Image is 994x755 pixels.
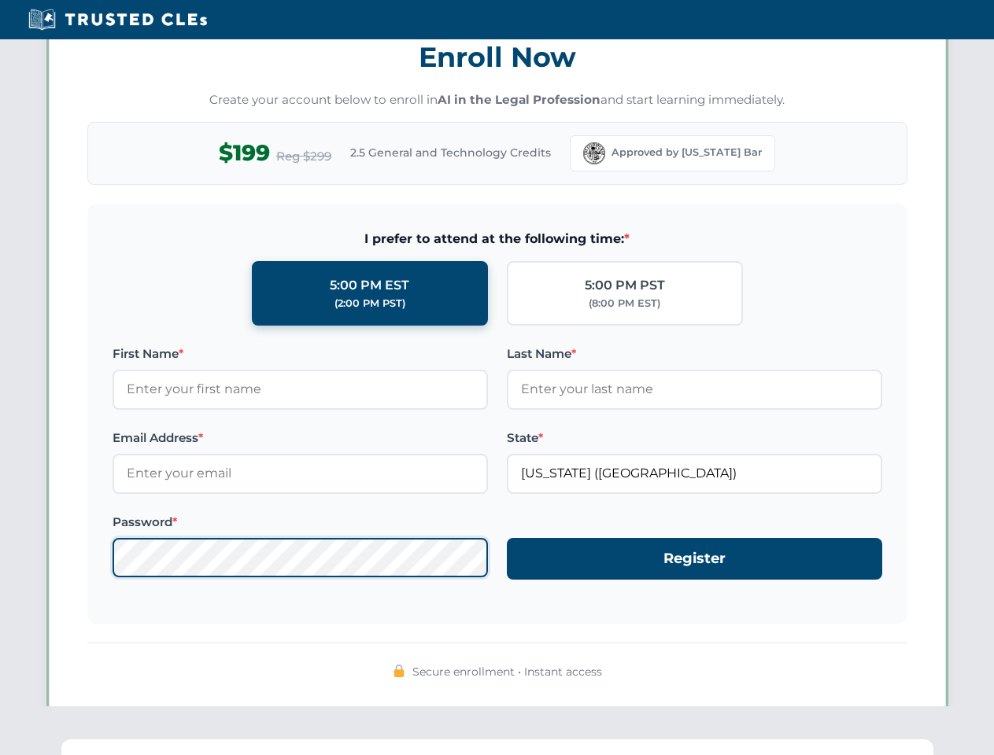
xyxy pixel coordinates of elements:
[585,275,665,296] div: 5:00 PM PST
[113,229,882,249] span: I prefer to attend at the following time:
[330,275,409,296] div: 5:00 PM EST
[113,513,488,532] label: Password
[507,370,882,409] input: Enter your last name
[334,296,405,311] div: (2:00 PM PST)
[589,296,660,311] div: (8:00 PM EST)
[412,663,602,680] span: Secure enrollment • Instant access
[507,538,882,580] button: Register
[24,8,212,31] img: Trusted CLEs
[507,344,882,363] label: Last Name
[612,145,762,160] span: Approved by [US_STATE] Bar
[438,92,600,107] strong: AI in the Legal Profession
[507,429,882,447] label: State
[393,665,405,677] img: 🔒
[276,147,331,166] span: Reg $299
[113,370,488,409] input: Enter your first name
[350,144,551,161] span: 2.5 General and Technology Credits
[583,142,605,164] img: Florida Bar
[87,91,907,109] p: Create your account below to enroll in and start learning immediately.
[113,454,488,493] input: Enter your email
[507,454,882,493] input: Florida (FL)
[113,344,488,363] label: First Name
[87,32,907,82] h3: Enroll Now
[113,429,488,447] label: Email Address
[219,135,270,171] span: $199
